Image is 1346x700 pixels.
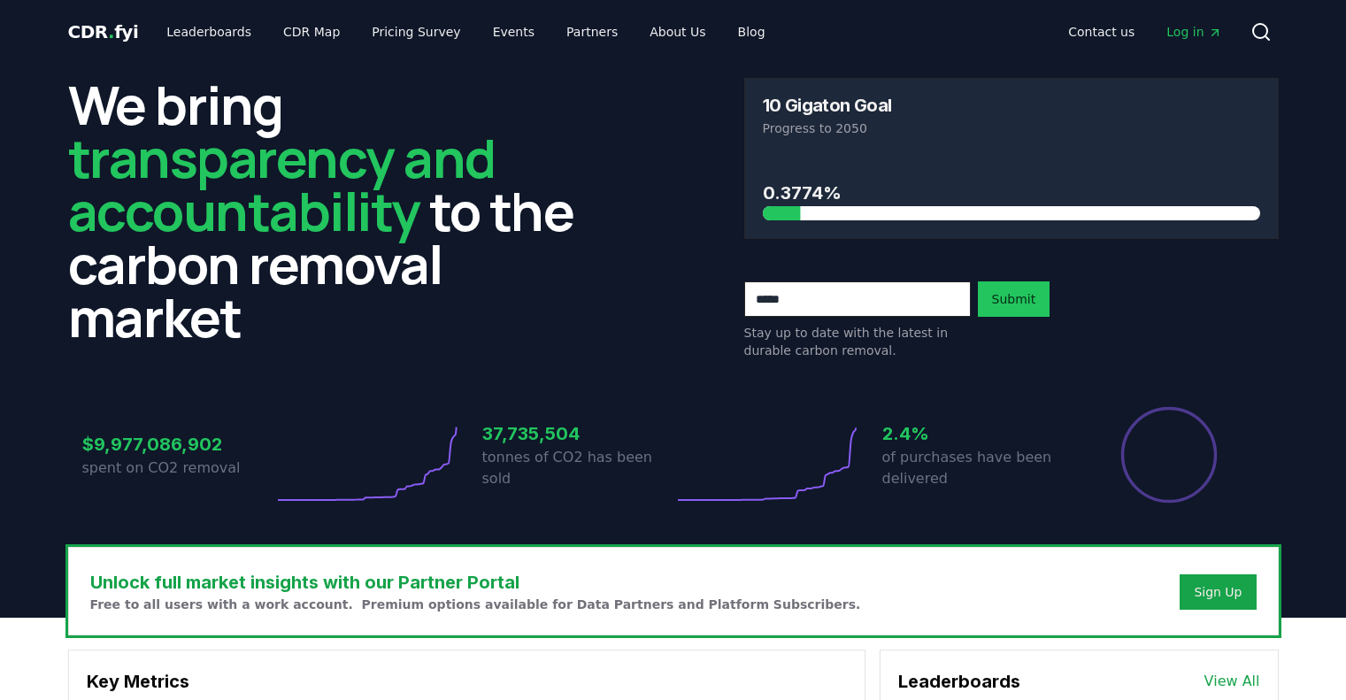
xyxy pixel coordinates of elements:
[87,668,847,695] h3: Key Metrics
[479,16,549,48] a: Events
[1166,23,1221,41] span: Log in
[635,16,719,48] a: About Us
[68,78,603,343] h2: We bring to the carbon removal market
[763,96,892,114] h3: 10 Gigaton Goal
[1054,16,1149,48] a: Contact us
[358,16,474,48] a: Pricing Survey
[82,458,273,479] p: spent on CO2 removal
[978,281,1050,317] button: Submit
[152,16,779,48] nav: Main
[882,420,1073,447] h3: 2.4%
[724,16,780,48] a: Blog
[1152,16,1235,48] a: Log in
[90,596,861,613] p: Free to all users with a work account. Premium options available for Data Partners and Platform S...
[68,21,139,42] span: CDR fyi
[1204,671,1260,692] a: View All
[90,569,861,596] h3: Unlock full market insights with our Partner Portal
[1180,574,1256,610] button: Sign Up
[482,447,673,489] p: tonnes of CO2 has been sold
[152,16,265,48] a: Leaderboards
[1119,405,1219,504] div: Percentage of sales delivered
[744,324,971,359] p: Stay up to date with the latest in durable carbon removal.
[552,16,632,48] a: Partners
[482,420,673,447] h3: 37,735,504
[82,431,273,458] h3: $9,977,086,902
[1054,16,1235,48] nav: Main
[898,668,1020,695] h3: Leaderboards
[1194,583,1242,601] a: Sign Up
[269,16,354,48] a: CDR Map
[763,180,1260,206] h3: 0.3774%
[882,447,1073,489] p: of purchases have been delivered
[68,121,496,247] span: transparency and accountability
[68,19,139,44] a: CDR.fyi
[108,21,114,42] span: .
[763,119,1260,137] p: Progress to 2050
